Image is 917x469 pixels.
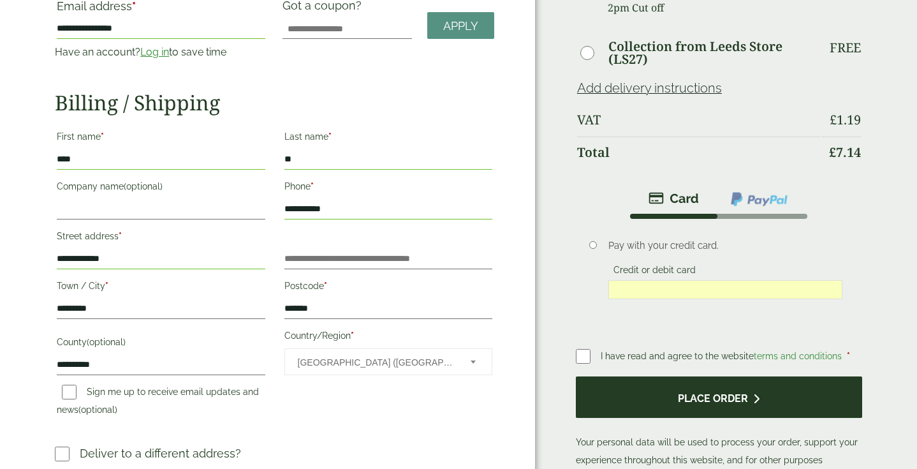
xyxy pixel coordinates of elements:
p: Free [830,40,861,56]
abbr: required [324,281,327,291]
label: Country/Region [284,327,492,348]
label: Email address [57,1,265,19]
img: stripe.png [649,191,699,206]
span: United Kingdom (UK) [298,349,453,376]
label: County [57,333,265,355]
abbr: required [105,281,108,291]
p: Pay with your credit card. [608,239,842,253]
abbr: required [847,351,850,361]
bdi: 7.14 [829,144,861,161]
abbr: required [101,131,104,142]
span: £ [829,144,836,161]
abbr: required [119,231,122,241]
button: Place order [576,376,862,418]
span: Apply [443,19,478,33]
span: (optional) [78,405,117,415]
label: Last name [284,128,492,149]
a: Log in [140,46,169,58]
label: Phone [284,177,492,199]
span: (optional) [87,337,126,347]
label: Street address [57,227,265,249]
p: Deliver to a different address? [80,445,241,462]
span: Country/Region [284,348,492,375]
label: Postcode [284,277,492,299]
abbr: required [311,181,314,191]
th: VAT [577,105,820,135]
p: Have an account? to save time [55,45,267,60]
a: Apply [427,12,494,40]
label: Collection from Leeds Store (LS27) [608,40,820,66]
label: First name [57,128,265,149]
abbr: required [351,331,354,341]
label: Sign me up to receive email updates and news [57,387,259,419]
bdi: 1.19 [830,111,861,128]
h2: Billing / Shipping [55,91,494,115]
iframe: Secure card payment input frame [612,284,839,295]
label: Credit or debit card [608,265,701,279]
th: Total [577,137,820,168]
a: Add delivery instructions [577,80,722,96]
abbr: required [328,131,332,142]
label: Town / City [57,277,265,299]
label: Company name [57,177,265,199]
img: ppcp-gateway.png [730,191,789,207]
span: I have read and agree to the website [601,351,844,361]
input: Sign me up to receive email updates and news(optional) [62,385,77,399]
span: £ [830,111,837,128]
a: terms and conditions [754,351,842,361]
span: (optional) [124,181,163,191]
